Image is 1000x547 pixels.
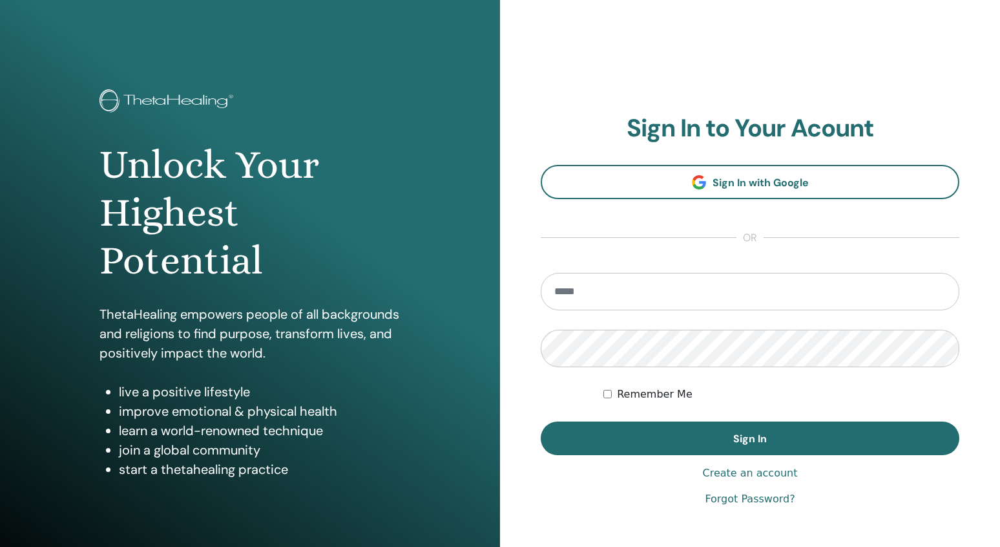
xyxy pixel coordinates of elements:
[119,421,401,440] li: learn a world-renowned technique
[541,165,959,199] a: Sign In with Google
[736,230,764,246] span: or
[119,402,401,421] li: improve emotional & physical health
[617,387,693,402] label: Remember Me
[119,440,401,460] li: join a global community
[713,176,809,189] span: Sign In with Google
[119,460,401,479] li: start a thetahealing practice
[99,141,401,285] h1: Unlock Your Highest Potential
[99,305,401,363] p: ThetaHealing empowers people of all backgrounds and religions to find purpose, transform lives, a...
[119,382,401,402] li: live a positive lifestyle
[541,114,959,144] h2: Sign In to Your Acount
[541,422,959,455] button: Sign In
[603,387,959,402] div: Keep me authenticated indefinitely or until I manually logout
[702,466,797,481] a: Create an account
[733,432,767,445] span: Sign In
[705,491,795,507] a: Forgot Password?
